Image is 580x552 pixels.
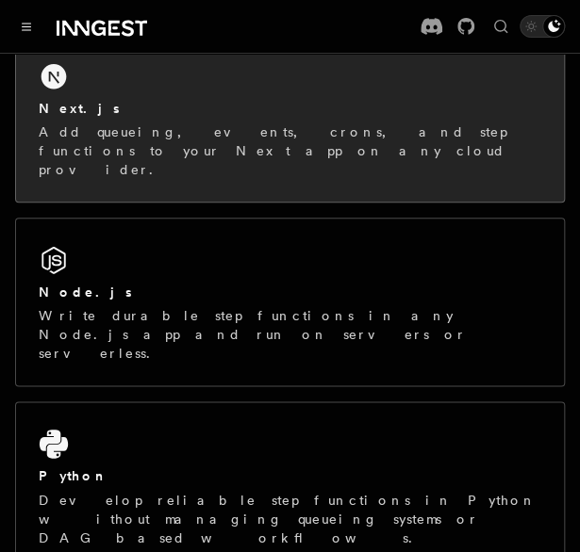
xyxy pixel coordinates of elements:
[520,15,565,38] button: Toggle dark mode
[39,490,541,546] p: Develop reliable step functions in Python without managing queueing systems or DAG based workflows.
[489,15,512,38] button: Find something...
[39,466,108,485] h2: Python
[39,283,132,301] h2: Node.js
[15,15,38,38] button: Toggle navigation
[15,218,565,386] a: Node.jsWrite durable step functions in any Node.js app and run on servers or serverless.
[15,34,565,203] a: Next.jsAdd queueing, events, crons, and step functions to your Next app on any cloud provider.
[39,99,120,118] h2: Next.js
[39,122,541,179] p: Add queueing, events, crons, and step functions to your Next app on any cloud provider.
[39,306,541,363] p: Write durable step functions in any Node.js app and run on servers or serverless.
